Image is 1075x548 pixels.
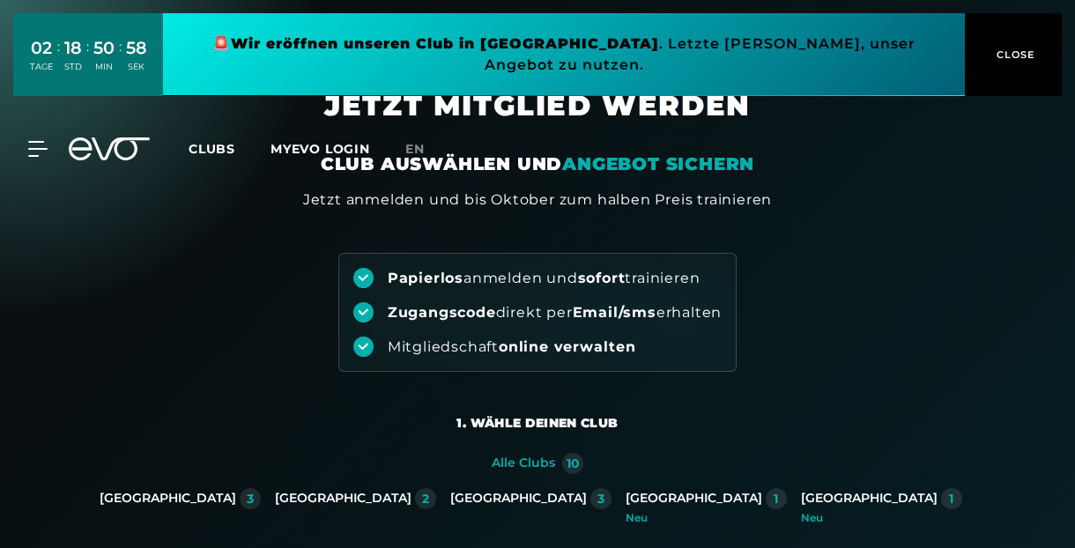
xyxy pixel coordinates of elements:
[499,338,636,355] strong: online verwalten
[57,37,60,84] div: :
[450,491,587,507] div: [GEOGRAPHIC_DATA]
[801,513,962,523] div: Neu
[492,455,555,471] div: Alle Clubs
[388,337,636,357] div: Mitgliedschaft
[422,492,429,505] div: 2
[64,61,82,73] div: STD
[949,492,953,505] div: 1
[303,189,772,211] div: Jetzt anmelden und bis Oktober zum halben Preis trainieren
[247,492,254,505] div: 3
[456,414,618,432] div: 1. Wähle deinen Club
[126,35,147,61] div: 58
[388,270,463,286] strong: Papierlos
[189,140,271,157] a: Clubs
[965,13,1062,96] button: CLOSE
[93,35,115,61] div: 50
[189,141,235,157] span: Clubs
[578,270,626,286] strong: sofort
[405,139,446,159] a: en
[30,61,53,73] div: TAGE
[271,141,370,157] a: MYEVO LOGIN
[86,37,89,84] div: :
[573,304,656,321] strong: Email/sms
[100,491,236,507] div: [GEOGRAPHIC_DATA]
[64,35,82,61] div: 18
[388,304,496,321] strong: Zugangscode
[388,269,701,288] div: anmelden und trainieren
[405,141,425,157] span: en
[119,37,122,84] div: :
[626,491,762,507] div: [GEOGRAPHIC_DATA]
[774,492,778,505] div: 1
[30,35,53,61] div: 02
[992,47,1035,63] span: CLOSE
[93,61,115,73] div: MIN
[626,513,787,523] div: Neu
[275,491,411,507] div: [GEOGRAPHIC_DATA]
[567,457,580,470] div: 10
[126,61,147,73] div: SEK
[801,491,938,507] div: [GEOGRAPHIC_DATA]
[597,492,604,505] div: 3
[388,303,722,322] div: direkt per erhalten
